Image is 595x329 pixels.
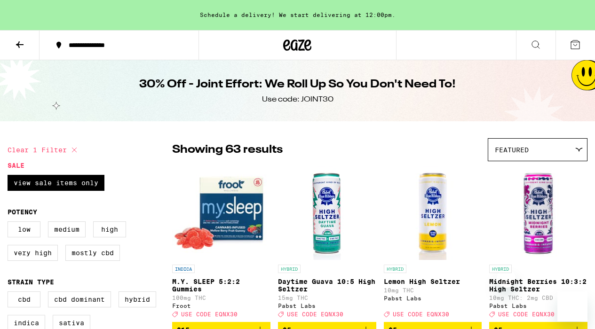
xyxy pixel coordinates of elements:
[278,265,301,273] p: HYBRID
[278,295,376,301] p: 15mg THC
[393,311,449,317] span: USE CODE EQNX30
[384,166,482,322] a: Open page for Lemon High Seltzer from Pabst Labs
[48,221,86,237] label: Medium
[495,146,529,154] span: Featured
[498,311,555,317] span: USE CODE EQNX30
[489,166,587,322] a: Open page for Midnight Berries 10:3:2 High Seltzer from Pabst Labs
[489,295,587,301] p: 10mg THC: 2mg CBD
[48,291,111,307] label: CBD Dominant
[172,303,270,309] div: Froot
[93,221,126,237] label: High
[489,265,512,273] p: HYBRID
[278,166,376,322] a: Open page for Daytime Guava 10:5 High Seltzer from Pabst Labs
[386,166,480,260] img: Pabst Labs - Lemon High Seltzer
[8,245,58,261] label: Very High
[557,291,587,321] iframe: Button to launch messaging window
[384,287,482,293] p: 10mg THC
[489,278,587,293] p: Midnight Berries 10:3:2 High Seltzer
[172,278,270,293] p: M.Y. SLEEP 5:2:2 Gummies
[172,142,283,158] p: Showing 63 results
[8,208,37,216] legend: Potency
[119,291,156,307] label: Hybrid
[8,291,40,307] label: CBD
[65,245,120,261] label: Mostly CBD
[172,265,195,273] p: INDICA
[278,303,376,309] div: Pabst Labs
[181,311,238,317] span: USE CODE EQNX30
[8,175,104,191] label: View Sale Items Only
[497,269,516,288] iframe: Close message
[280,166,374,260] img: Pabst Labs - Daytime Guava 10:5 High Seltzer
[172,295,270,301] p: 100mg THC
[384,278,482,285] p: Lemon High Seltzer
[384,295,482,301] div: Pabst Labs
[262,94,333,105] div: Use code: JOINT30
[491,166,586,260] img: Pabst Labs - Midnight Berries 10:3:2 High Seltzer
[8,221,40,237] label: Low
[8,162,24,169] legend: Sale
[172,166,270,322] a: Open page for M.Y. SLEEP 5:2:2 Gummies from Froot
[287,311,343,317] span: USE CODE EQNX30
[8,138,80,162] button: Clear 1 filter
[8,278,54,286] legend: Strain Type
[139,77,456,93] h1: 30% Off - Joint Effort: We Roll Up So You Don't Need To!
[489,303,587,309] div: Pabst Labs
[278,278,376,293] p: Daytime Guava 10:5 High Seltzer
[384,265,406,273] p: HYBRID
[172,166,270,260] img: Froot - M.Y. SLEEP 5:2:2 Gummies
